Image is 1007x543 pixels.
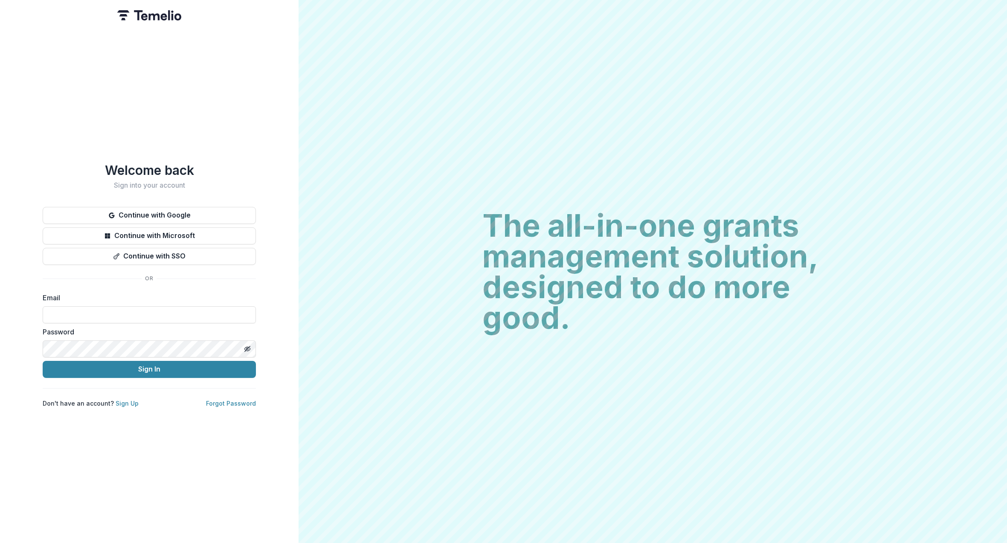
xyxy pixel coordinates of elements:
[116,400,139,407] a: Sign Up
[43,327,251,337] label: Password
[206,400,256,407] a: Forgot Password
[43,399,139,408] p: Don't have an account?
[43,207,256,224] button: Continue with Google
[241,342,254,356] button: Toggle password visibility
[117,10,181,20] img: Temelio
[43,248,256,265] button: Continue with SSO
[43,163,256,178] h1: Welcome back
[43,227,256,244] button: Continue with Microsoft
[43,181,256,189] h2: Sign into your account
[43,293,251,303] label: Email
[43,361,256,378] button: Sign In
